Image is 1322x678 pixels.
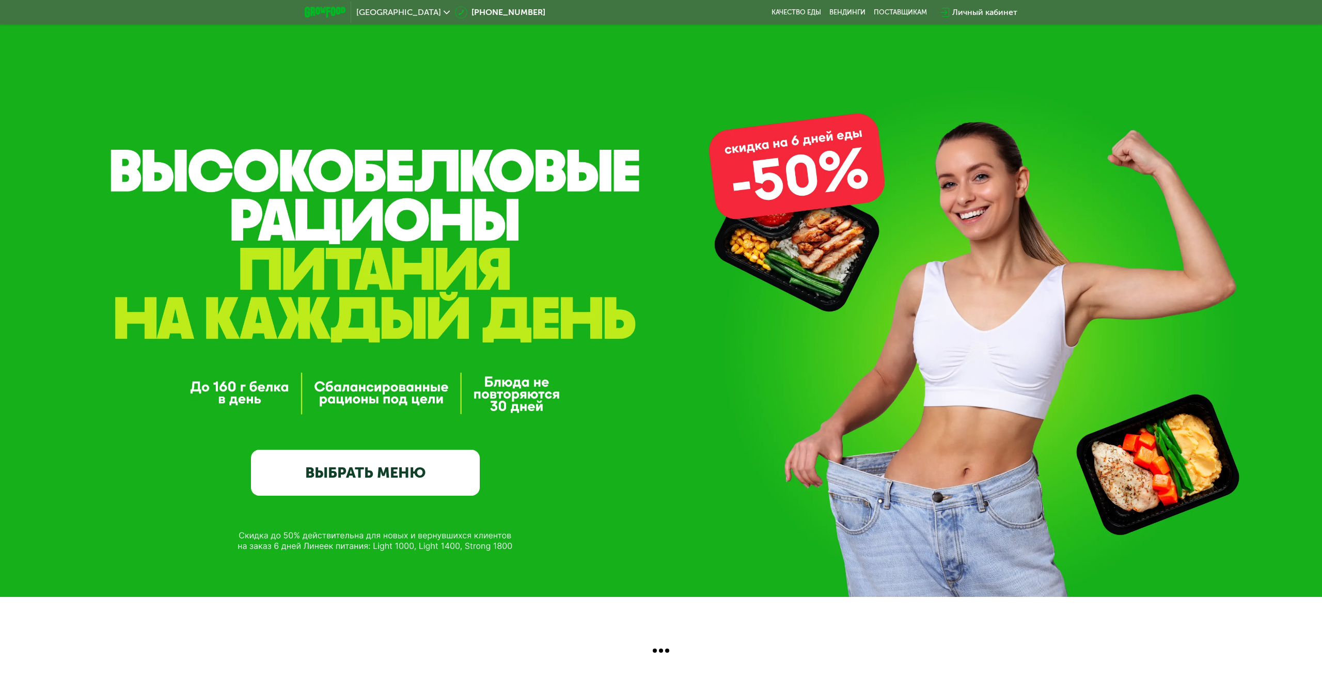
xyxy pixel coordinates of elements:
a: ВЫБРАТЬ МЕНЮ [251,450,480,496]
div: Личный кабинет [952,6,1017,19]
span: [GEOGRAPHIC_DATA] [356,8,441,17]
a: Вендинги [829,8,865,17]
a: Качество еды [772,8,821,17]
div: поставщикам [874,8,927,17]
a: [PHONE_NUMBER] [455,6,545,19]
